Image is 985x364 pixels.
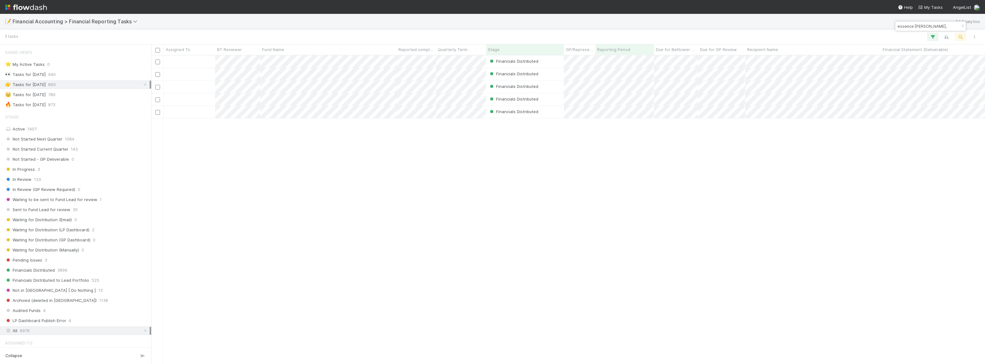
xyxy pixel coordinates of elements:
span: 📝 [5,19,11,24]
span: 0 [72,155,74,163]
span: Waiting for Distribution (LP Dashboard) [5,226,89,234]
span: Due for Belltower Review [656,46,696,53]
span: 3896 [57,266,67,274]
span: BT Reviewer [217,46,242,53]
span: Archived (deleted in [GEOGRAPHIC_DATA]) [5,297,97,304]
input: Toggle Row Selected [155,110,160,115]
span: AngelList [953,5,971,10]
span: Not Started Current Quarter [5,145,68,153]
span: Collapse [5,353,22,359]
input: Search... [896,22,959,30]
span: Not Started Next Quarter [5,135,62,143]
span: Financials Distributed [5,266,55,274]
span: 👑 [5,92,11,97]
span: Waiting for Distribution (GP Dashboard) [5,236,90,244]
span: 1138 [99,297,108,304]
span: 13 [98,286,103,294]
span: In Review [5,176,31,183]
span: 👉 [5,82,11,87]
span: ⭐ [5,61,11,67]
div: My Active Tasks [5,61,45,68]
span: Reporting Period [597,46,630,53]
input: Toggle Row Selected [155,97,160,102]
span: Fund Name [262,46,284,53]
input: Toggle Row Selected [155,60,160,64]
span: 3 [37,165,40,173]
span: Financials Distributed [496,71,538,76]
input: Toggle All Rows Selected [155,48,160,53]
span: Sent to Fund Lead for review [5,206,70,214]
span: Waiting for Distribution (Manually) [5,246,79,254]
span: Assigned To [5,337,32,349]
span: 1 [100,196,102,204]
span: My Tasks [918,5,943,10]
span: 1407 [27,126,37,131]
div: Tasks for [DATE] [5,91,46,99]
span: Financials Distributed [496,59,538,64]
span: 4 [43,307,46,315]
span: Waiting for Distribution (Email) [5,216,72,224]
span: In Review (GP Review Required) [5,186,75,194]
span: 0 [47,61,50,68]
img: avatar_85833754-9fc2-4f19-a44b-7938606ee299.png [974,4,980,11]
span: 6979 [20,327,30,335]
div: All [5,327,150,335]
a: Analytics [955,18,980,25]
span: Reported completed by [398,46,434,53]
span: 940 [48,71,56,78]
span: Pending Issues [5,256,42,264]
div: Tasks for [DATE] [5,101,46,109]
div: Tasks for [DATE] [5,81,46,89]
span: 789 [48,91,55,99]
span: 0 [74,216,77,224]
small: 5 tasks [5,34,18,39]
span: Saved Views [5,46,32,59]
span: 0 [78,186,80,194]
span: 0 [82,246,84,254]
span: Financials Distributed [496,109,538,114]
input: Toggle Row Selected [155,85,160,90]
span: Stage [488,46,500,53]
img: logo-inverted-e16ddd16eac7371096b0.svg [5,2,47,13]
span: Not Started - GP Deliverable [5,155,69,163]
span: 3 [45,256,47,264]
span: Financial Accounting > Financial Reporting Tasks [13,18,140,25]
span: 873 [48,101,55,109]
span: 133 [34,176,41,183]
span: Financials Distributed to Lead Portfolio [5,276,89,284]
span: 0 [93,236,95,244]
div: Help [898,4,913,10]
span: Assigned To [166,46,190,53]
span: Waiting to be sent to Fund Lead for review [5,196,97,204]
span: LP Dashboard Publish Error [5,317,66,325]
span: 1084 [65,135,74,143]
span: Financials Distributed [496,84,538,89]
span: 143 [71,145,78,153]
span: Audited Funds [5,307,41,315]
input: Toggle Row Selected [155,72,160,77]
span: 4 [69,317,71,325]
span: Quarterly Term [438,46,467,53]
span: 🔥 [5,102,11,107]
span: Recipient Name [747,46,778,53]
div: Tasks for [DATE] [5,71,46,78]
span: 2 [92,226,94,234]
span: 30 [73,206,78,214]
span: 890 [48,81,56,89]
span: Not in [GEOGRAPHIC_DATA] [ Do Nothing ] [5,286,96,294]
div: Active [5,125,150,133]
span: Financials Distributed [496,96,538,101]
span: Due for GP Review [700,46,737,53]
span: Stage [5,111,19,123]
span: GP/Representative wants to review [566,46,594,53]
span: 525 [92,276,99,284]
span: In Progress [5,165,35,173]
span: 👀 [5,72,11,77]
span: Financial Statement (Deliverable) [883,46,948,53]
